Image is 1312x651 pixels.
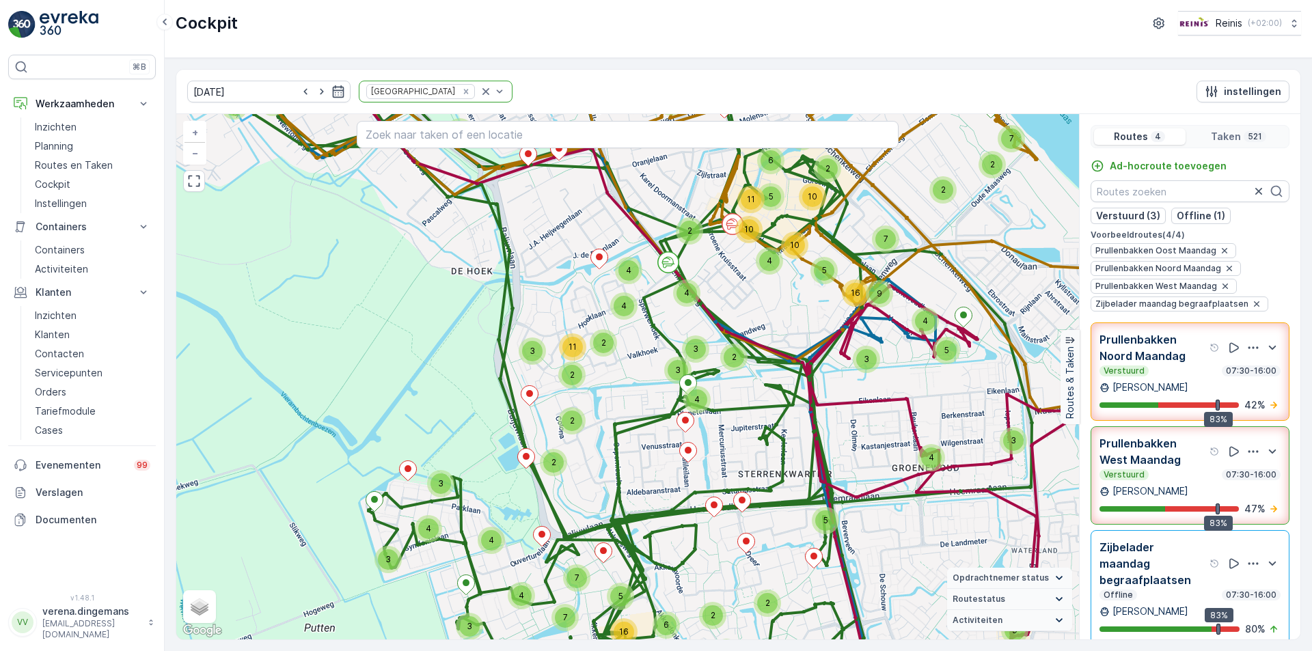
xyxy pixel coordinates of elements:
[184,592,215,622] a: Layers
[732,352,737,362] span: 2
[35,243,85,257] p: Containers
[953,615,1002,626] span: Activiteiten
[683,386,711,413] div: 4
[810,257,838,284] div: 5
[8,279,156,306] button: Klanten
[842,279,869,307] div: 16
[744,224,754,234] span: 10
[1009,133,1014,143] span: 7
[35,120,77,134] p: Inzichten
[877,288,882,299] span: 9
[1197,81,1289,102] button: instellingen
[1244,398,1266,412] p: 42 %
[884,234,888,244] span: 7
[947,589,1072,610] summary: Routestatus
[36,220,128,234] p: Containers
[551,457,556,467] span: 2
[8,90,156,117] button: Werkzaamheden
[720,344,748,371] div: 2
[1246,131,1263,142] p: 521
[467,621,472,631] span: 3
[367,85,457,98] div: [GEOGRAPHIC_DATA]
[1178,16,1210,31] img: Reinis-Logo-Vrijstaand_Tekengebied-1-copy2_aBO4n7j.png
[1000,427,1027,454] div: 3
[1209,342,1220,353] div: help tooltippictogram
[1110,159,1227,173] p: Ad-hocroute toevoegen
[29,240,156,260] a: Containers
[1245,622,1266,636] p: 80 %
[1099,435,1207,468] p: Prullenbakken West Maandag
[1225,365,1278,376] p: 07:30-16:00
[619,626,629,637] span: 16
[508,582,535,609] div: 4
[853,346,880,373] div: 3
[459,86,474,97] div: Remove Prullenbakken
[35,178,70,191] p: Cockpit
[1091,230,1289,240] p: Voorbeeldroutes ( 4 / 4 )
[35,262,88,276] p: Activiteiten
[864,354,869,364] span: 3
[781,232,808,259] div: 10
[478,527,505,554] div: 4
[35,404,96,418] p: Tariefmodule
[1063,346,1077,419] p: Routes & Taken
[570,370,575,380] span: 2
[519,590,524,600] span: 4
[947,610,1072,631] summary: Activiteiten
[1204,516,1233,531] div: 83%
[456,613,483,640] div: 3
[1102,590,1134,600] p: Offline
[427,470,454,497] div: 3
[36,286,128,299] p: Klanten
[29,363,156,383] a: Servicepunten
[29,402,156,421] a: Tariefmodule
[765,598,770,608] span: 2
[35,309,77,322] p: Inzichten
[551,604,579,631] div: 7
[687,225,692,236] span: 2
[12,611,33,633] div: VV
[953,572,1049,583] span: Opdrachtnemer status
[676,217,703,245] div: 2
[29,383,156,402] a: Orders
[192,126,198,138] span: +
[808,191,817,202] span: 10
[133,61,146,72] p: ⌘B
[1171,208,1231,224] button: Offline (1)
[1095,245,1216,256] span: Prullenbakken Oost Maandag
[385,554,391,564] span: 3
[941,184,946,195] span: 2
[851,288,860,298] span: 16
[29,260,156,279] a: Activiteiten
[446,118,474,146] div: 2
[953,594,1005,605] span: Routestatus
[1209,558,1220,569] div: help tooltippictogram
[36,458,126,472] p: Evenementen
[1095,263,1221,274] span: Prullenbakken Noord Maandag
[812,507,839,534] div: 5
[1102,469,1146,480] p: Verstuurd
[180,622,225,639] a: Dit gebied openen in Google Maps (er wordt een nieuw venster geopend)
[767,255,772,266] span: 4
[653,611,680,639] div: 6
[618,591,623,601] span: 5
[29,194,156,213] a: Instellingen
[35,347,84,361] p: Contacten
[180,622,225,639] img: Google
[540,449,567,476] div: 2
[519,337,546,365] div: 3
[1112,605,1188,618] p: [PERSON_NAME]
[176,12,238,34] p: Cockpit
[1099,331,1207,364] p: Prullenbakken Noord Maandag
[29,175,156,194] a: Cockpit
[1091,180,1289,202] input: Routes zoeken
[1205,608,1233,623] div: 83%
[621,301,627,311] span: 4
[799,183,826,210] div: 10
[626,265,631,275] span: 4
[1216,16,1242,30] p: Reinis
[426,523,431,534] span: 4
[8,213,156,240] button: Containers
[693,344,698,354] span: 3
[825,163,830,174] span: 2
